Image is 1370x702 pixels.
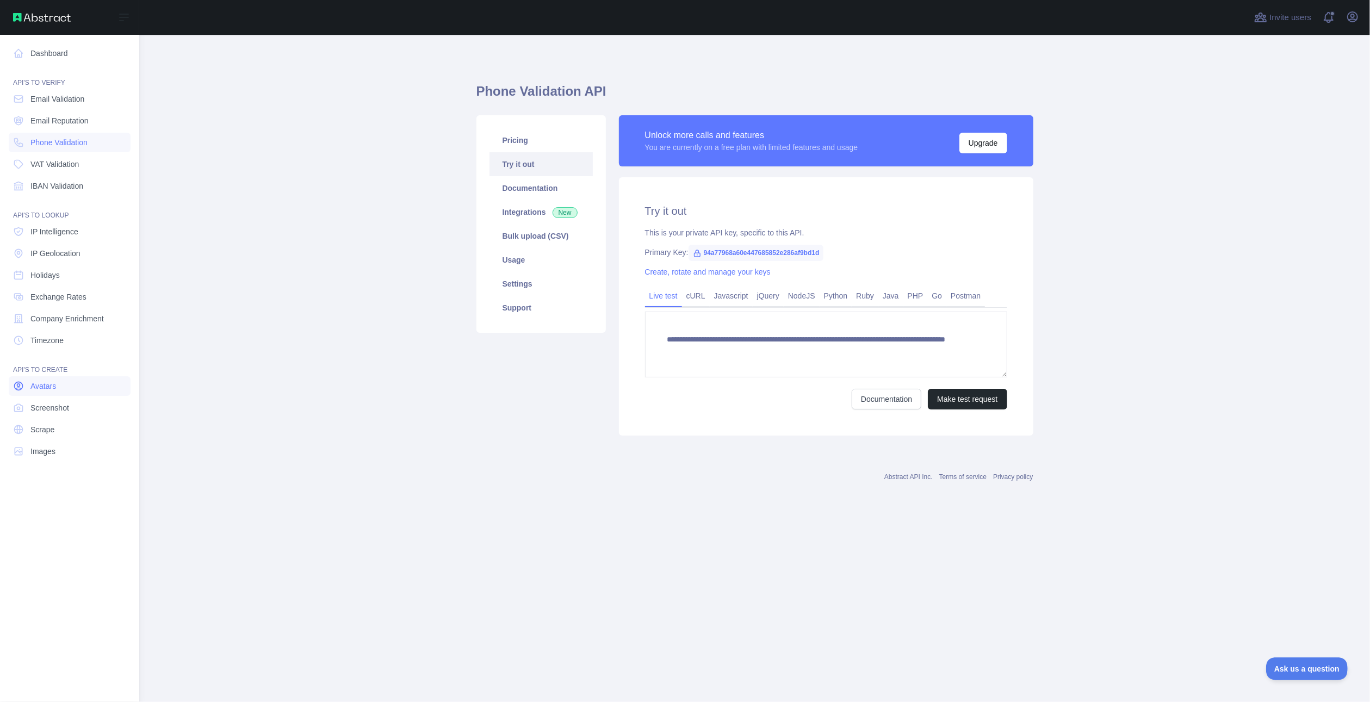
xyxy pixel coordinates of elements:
[9,154,131,174] a: VAT Validation
[9,265,131,285] a: Holidays
[476,83,1033,109] h1: Phone Validation API
[753,287,784,305] a: jQuery
[878,287,903,305] a: Java
[489,272,593,296] a: Settings
[30,335,64,346] span: Timezone
[553,207,578,218] span: New
[645,227,1007,238] div: This is your private API key, specific to this API.
[9,352,131,374] div: API'S TO CREATE
[884,473,933,481] a: Abstract API Inc.
[489,248,593,272] a: Usage
[852,389,921,409] a: Documentation
[645,142,858,153] div: You are currently on a free plan with limited features and usage
[9,331,131,350] a: Timezone
[9,111,131,131] a: Email Reputation
[689,245,824,261] span: 94a77968a60e447685852e286af9bd1d
[30,424,54,435] span: Scrape
[1266,657,1348,680] iframe: Toggle Customer Support
[9,287,131,307] a: Exchange Rates
[9,376,131,396] a: Avatars
[9,133,131,152] a: Phone Validation
[9,420,131,439] a: Scrape
[9,222,131,241] a: IP Intelligence
[30,446,55,457] span: Images
[903,287,928,305] a: PHP
[820,287,852,305] a: Python
[30,94,84,104] span: Email Validation
[30,181,83,191] span: IBAN Validation
[489,224,593,248] a: Bulk upload (CSV)
[489,296,593,320] a: Support
[489,176,593,200] a: Documentation
[13,13,71,22] img: Abstract API
[645,287,682,305] a: Live test
[959,133,1007,153] button: Upgrade
[9,244,131,263] a: IP Geolocation
[928,389,1007,409] button: Make test request
[645,203,1007,219] h2: Try it out
[30,402,69,413] span: Screenshot
[9,198,131,220] div: API'S TO LOOKUP
[9,44,131,63] a: Dashboard
[682,287,710,305] a: cURL
[9,176,131,196] a: IBAN Validation
[993,473,1033,481] a: Privacy policy
[9,398,131,418] a: Screenshot
[9,89,131,109] a: Email Validation
[30,226,78,237] span: IP Intelligence
[30,381,56,392] span: Avatars
[9,442,131,461] a: Images
[30,291,86,302] span: Exchange Rates
[645,247,1007,258] div: Primary Key:
[645,268,771,276] a: Create, rotate and manage your keys
[30,137,88,148] span: Phone Validation
[30,313,104,324] span: Company Enrichment
[30,159,79,170] span: VAT Validation
[30,248,80,259] span: IP Geolocation
[939,473,987,481] a: Terms of service
[1252,9,1313,26] button: Invite users
[30,115,89,126] span: Email Reputation
[9,309,131,328] a: Company Enrichment
[1269,11,1311,24] span: Invite users
[489,200,593,224] a: Integrations New
[9,65,131,87] div: API'S TO VERIFY
[710,287,753,305] a: Javascript
[489,128,593,152] a: Pricing
[852,287,878,305] a: Ruby
[30,270,60,281] span: Holidays
[927,287,946,305] a: Go
[946,287,985,305] a: Postman
[489,152,593,176] a: Try it out
[645,129,858,142] div: Unlock more calls and features
[784,287,820,305] a: NodeJS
